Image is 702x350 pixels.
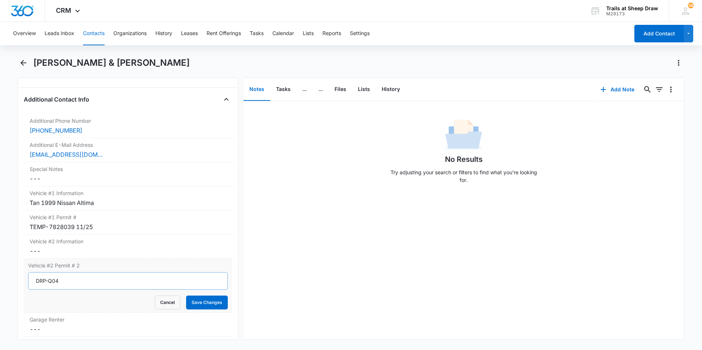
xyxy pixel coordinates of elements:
button: Leases [181,22,198,45]
button: ... [297,78,313,101]
button: Organizations [113,22,147,45]
button: Notes [244,78,270,101]
div: Additional E-Mail Address[EMAIL_ADDRESS][DOMAIN_NAME] [24,138,232,162]
p: Try adjusting your search or filters to find what you’re looking for. [387,168,540,184]
a: [PHONE_NUMBER] [30,126,82,135]
h1: [PERSON_NAME] & [PERSON_NAME] [33,57,190,68]
span: CRM [56,7,71,14]
a: [EMAIL_ADDRESS][DOMAIN_NAME] [30,150,103,159]
div: account id [606,11,658,16]
div: Garage Renter--- [24,313,232,337]
button: ... [313,78,329,101]
div: Vehicle #2 Information--- [24,235,232,259]
button: Calendar [272,22,294,45]
div: Vehicle #1 InformationTan 1999 Nissan Altima [24,186,232,210]
button: Save Changes [186,296,228,309]
label: Vehicle #1 Permit # [30,213,226,221]
h1: No Results [445,154,483,165]
dd: --- [30,247,226,255]
button: History [155,22,172,45]
label: Vehicle #1 Information [30,189,226,197]
div: account name [606,5,658,11]
div: Tan 1999 Nissan Altima [30,198,226,207]
button: Settings [350,22,370,45]
button: Add Contact [634,25,684,42]
button: Actions [673,57,684,69]
button: Contacts [83,22,105,45]
button: Lists [303,22,314,45]
button: Overview [13,22,36,45]
dd: --- [30,174,226,183]
button: Lists [352,78,376,101]
img: No Data [445,117,482,154]
div: TEMP-7828039 11/25 [30,222,226,231]
label: Additional Phone Number [30,117,226,125]
label: Garage Renter [30,316,226,323]
button: Files [329,78,352,101]
label: Vehicle #2 Permit # 2 [28,262,228,269]
button: Back [18,57,29,69]
button: History [376,78,406,101]
button: Overflow Menu [665,84,677,95]
button: Reports [322,22,341,45]
label: Additional E-Mail Address [30,141,226,149]
h4: Additional Contact Info [24,95,89,104]
button: Add Note [593,81,642,98]
label: Vehicle #2 Information [30,237,226,245]
button: Close [220,94,232,105]
button: Rent Offerings [207,22,241,45]
button: Search... [642,84,653,95]
button: Tasks [250,22,264,45]
button: Filters [653,84,665,95]
div: Special Notes--- [24,162,232,186]
div: Vehicle #1 Permit #TEMP-7828039 11/25 [24,210,232,235]
div: Additional Phone Number[PHONE_NUMBER] [24,114,232,138]
input: Vehicle #2 Permit # 2 [28,272,228,290]
button: Cancel [155,296,180,309]
dd: --- [30,325,226,334]
button: Leads Inbox [45,22,74,45]
button: Tasks [270,78,297,101]
label: Special Notes [30,165,226,173]
div: notifications count [688,3,694,8]
span: 38 [688,3,694,8]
